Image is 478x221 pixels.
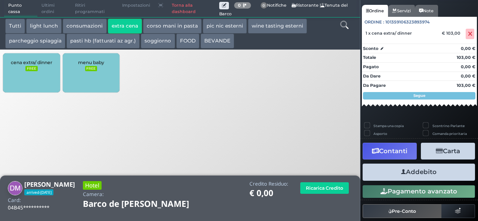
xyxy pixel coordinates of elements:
[108,19,142,34] button: extra cena
[8,181,22,196] img: Danielle Majerus
[461,64,475,69] strong: 0,00 €
[363,55,376,60] strong: Totale
[203,19,247,34] button: pic nic esterni
[363,204,442,218] button: Pre-Conto
[85,66,97,71] small: FREE
[362,5,388,17] a: Ordine
[26,19,62,34] button: light lunch
[363,45,378,52] strong: Sconto
[261,2,267,9] span: 0
[63,19,106,34] button: consumazioni
[413,93,425,98] strong: Segue
[363,143,417,160] button: Contanti
[37,0,71,17] span: Ultimi ordini
[432,123,465,128] label: Scontrino Parlante
[373,123,404,128] label: Stampa una copia
[457,55,475,60] strong: 103,00 €
[363,73,381,79] strong: Da Dare
[385,19,430,25] span: 101359106323893974
[24,189,53,195] span: arrived-[DATE]
[461,73,475,79] strong: 0,00 €
[364,19,384,25] span: Ordine :
[421,143,475,160] button: Carta
[8,198,21,203] h4: Card:
[83,192,104,197] h4: Camera:
[249,181,288,187] h4: Credito Residuo:
[143,19,202,34] button: corso mani in pasta
[457,83,475,88] strong: 103,00 €
[167,0,219,17] a: Torna alla dashboard
[363,64,379,69] strong: Pagato
[388,5,415,17] a: Servizi
[78,60,104,65] span: menu baby
[83,199,210,209] h1: Barco de [PERSON_NAME]
[141,34,175,48] button: soggiorno
[415,5,438,17] a: Note
[201,34,234,48] button: BEVANDE
[363,83,386,88] strong: Da Pagare
[238,3,241,8] b: 0
[441,31,464,36] div: € 103,00
[363,185,475,198] button: Pagamento avanzato
[366,31,412,36] span: 1 x cena extra/ dinner
[176,34,199,48] button: FOOD
[83,181,102,190] h3: Hotel
[24,180,75,189] b: [PERSON_NAME]
[4,0,37,17] span: Punto cassa
[66,34,140,48] button: pasti hb (fatturati az agr.)
[248,19,307,34] button: wine tasting esterni
[363,164,475,180] button: Addebito
[300,182,349,194] button: Ricarica Credito
[5,19,25,34] button: Tutti
[5,34,65,48] button: parcheggio spiaggia
[461,46,475,51] strong: 0,00 €
[432,131,467,136] label: Comanda prioritaria
[249,189,288,198] h1: € 0,00
[373,131,387,136] label: Asporto
[11,60,52,65] span: cena extra/ dinner
[71,0,118,17] span: Ritiri programmati
[118,0,154,11] span: Impostazioni
[25,66,37,71] small: FREE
